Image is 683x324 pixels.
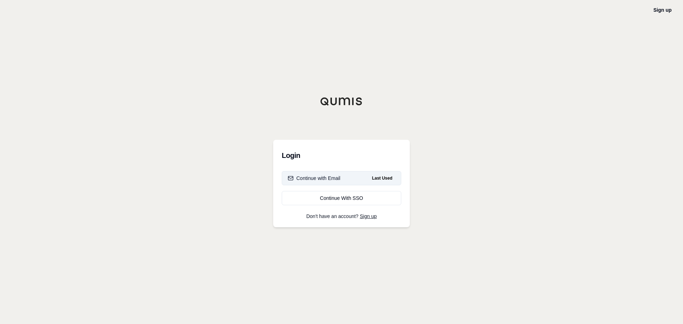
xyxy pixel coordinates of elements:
[360,213,377,219] a: Sign up
[282,148,401,163] h3: Login
[282,214,401,219] p: Don't have an account?
[282,171,401,185] button: Continue with EmailLast Used
[320,97,363,106] img: Qumis
[288,195,395,202] div: Continue With SSO
[369,174,395,182] span: Last Used
[288,175,340,182] div: Continue with Email
[282,191,401,205] a: Continue With SSO
[653,7,672,13] a: Sign up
